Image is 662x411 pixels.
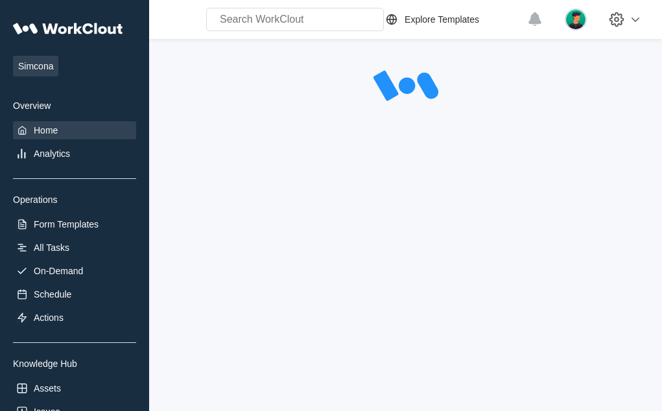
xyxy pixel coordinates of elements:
a: Explore Templates [384,12,521,27]
a: Home [13,121,136,139]
div: Actions [34,312,64,323]
a: Actions [13,309,136,327]
img: user.png [565,8,587,30]
div: Form Templates [34,219,99,229]
div: All Tasks [34,242,69,253]
div: Knowledge Hub [13,358,136,369]
input: Search WorkClout [206,8,384,31]
div: Explore Templates [405,14,479,25]
a: All Tasks [13,239,136,257]
a: On-Demand [13,262,136,280]
div: Analytics [34,148,70,159]
div: Operations [13,194,136,205]
a: Form Templates [13,215,136,233]
div: Home [34,125,58,135]
div: Schedule [34,289,71,299]
a: Analytics [13,145,136,163]
a: Assets [13,379,136,397]
span: Simcona [13,56,58,76]
div: Overview [13,100,136,111]
div: On-Demand [34,266,83,276]
a: Schedule [13,285,136,303]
